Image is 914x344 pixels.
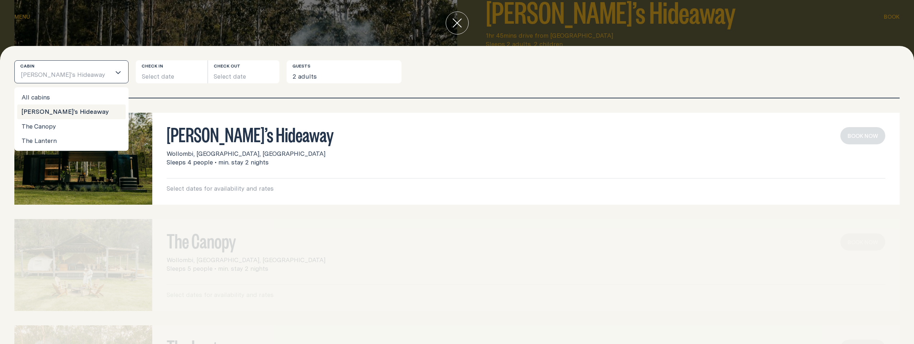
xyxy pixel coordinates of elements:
[106,68,111,83] input: Search for option
[167,158,269,167] span: Sleeps 4 people • min. stay 2 nights
[14,60,129,83] div: Search for option
[446,11,469,34] button: close
[167,127,885,141] h3: [PERSON_NAME]’s Hideaway
[840,127,885,144] button: book now
[167,149,325,158] span: Wollombi, [GEOGRAPHIC_DATA], [GEOGRAPHIC_DATA]
[136,60,208,83] button: Select date
[167,184,885,193] p: Select dates for availability and rates
[208,60,280,83] button: Select date
[287,60,402,83] button: 2 adults
[20,66,106,83] span: [PERSON_NAME]’s Hideaway
[292,63,310,69] label: Guests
